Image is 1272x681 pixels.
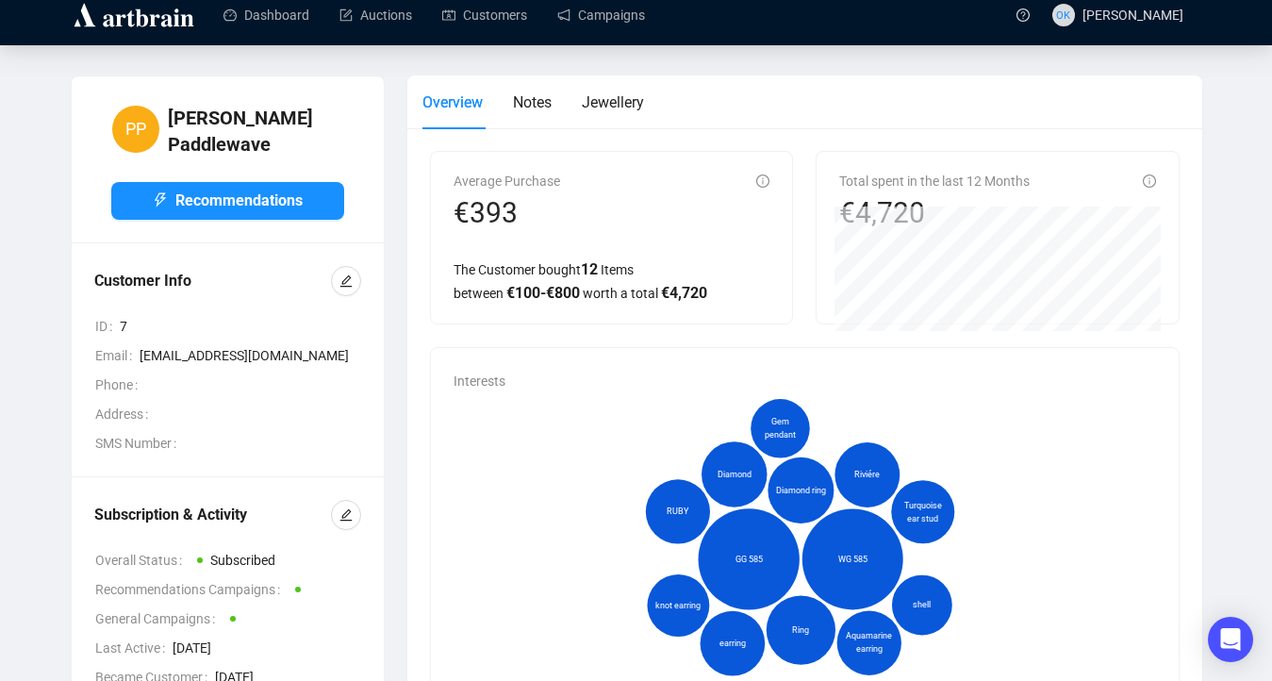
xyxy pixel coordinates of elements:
span: Diamond ring [775,484,825,497]
div: €393 [454,195,560,231]
button: Recommendations [111,182,344,220]
span: Diamond [717,468,751,481]
span: 7 [120,316,361,337]
span: Email [95,345,140,366]
div: €4,720 [839,195,1030,231]
span: OK [1056,7,1070,24]
span: edit [339,274,353,288]
span: 12 [581,260,598,278]
span: [EMAIL_ADDRESS][DOMAIN_NAME] [140,345,361,366]
span: ID [95,316,120,337]
span: question-circle [1016,8,1030,22]
span: GG 585 [735,553,762,566]
span: Aquamarine earring [843,630,895,656]
span: thunderbolt [153,192,168,208]
span: General Campaigns [95,608,223,629]
span: Average Purchase [454,174,560,189]
span: Turquoise ear stud [897,499,948,525]
span: Total spent in the last 12 Months [839,174,1030,189]
span: Last Active [95,638,173,658]
span: Jewellery [582,93,644,111]
span: Ring [792,623,809,637]
div: Subscription & Activity [94,504,331,526]
span: Address [95,404,156,424]
span: [PERSON_NAME] [1082,8,1183,23]
span: info-circle [1143,174,1156,188]
span: € 100 - € 800 [506,284,580,302]
div: Customer Info [94,270,331,292]
span: Recommendations Campaigns [95,579,288,600]
span: Recommendations [175,189,303,212]
span: Phone [95,374,145,395]
span: RUBY [667,506,688,519]
span: Notes [513,93,552,111]
span: Subscribed [210,553,275,568]
span: Gem pendant [756,415,803,441]
h4: [PERSON_NAME] Paddlewave [168,105,344,158]
span: shell [913,599,931,612]
div: Open Intercom Messenger [1208,617,1253,662]
span: Overall Status [95,550,190,571]
span: WG 585 [837,553,867,566]
span: [DATE] [173,638,361,658]
span: PP [125,116,146,142]
span: Riviére [854,469,880,482]
div: The Customer bought Items between worth a total [454,257,770,305]
span: earring [719,637,745,650]
span: SMS Number [95,433,184,454]
span: Interests [454,374,505,389]
span: € 4,720 [661,284,707,302]
span: knot earring [655,599,701,612]
span: edit [339,508,353,522]
span: Overview [422,93,483,111]
span: info-circle [756,174,769,188]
